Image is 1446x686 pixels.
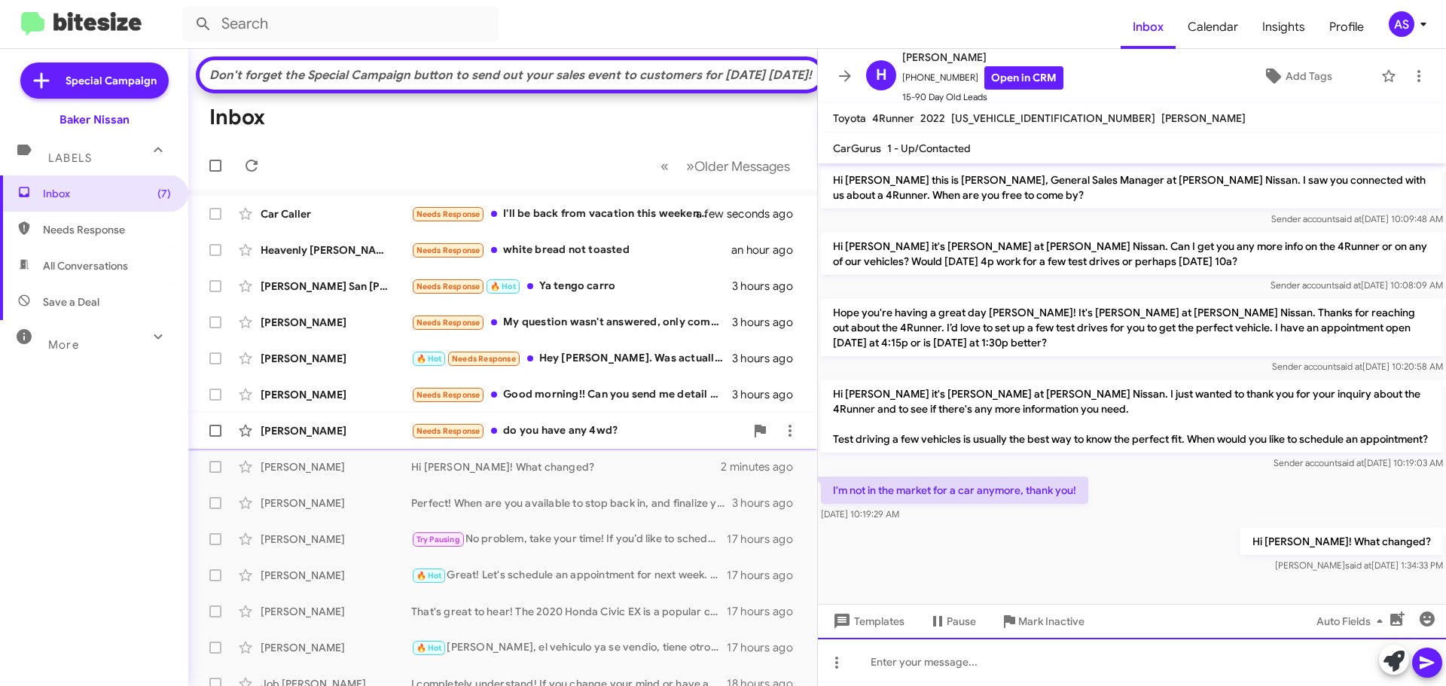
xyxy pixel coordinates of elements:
[261,640,411,655] div: [PERSON_NAME]
[416,571,442,581] span: 🔥 Hot
[727,640,805,655] div: 17 hours ago
[1286,63,1332,90] span: Add Tags
[694,158,790,175] span: Older Messages
[732,315,805,330] div: 3 hours ago
[984,66,1063,90] a: Open in CRM
[43,258,128,273] span: All Conversations
[1272,361,1443,372] span: Sender account [DATE] 10:20:58 AM
[411,604,727,619] div: That's great to hear! The 2020 Honda Civic EX is a popular choice. Would you like to schedule a t...
[732,387,805,402] div: 3 hours ago
[988,608,1097,635] button: Mark Inactive
[48,151,92,165] span: Labels
[20,63,169,99] a: Special Campaign
[951,111,1155,125] span: [US_VEHICLE_IDENTIFICATION_NUMBER]
[833,111,866,125] span: Toyota
[1274,457,1443,468] span: Sender account [DATE] 10:19:03 AM
[411,531,727,548] div: No problem, take your time! If you’d like to schedule an appointment for when you're back in town...
[1250,5,1317,49] a: Insights
[261,459,411,474] div: [PERSON_NAME]
[48,338,79,352] span: More
[1316,608,1389,635] span: Auto Fields
[917,608,988,635] button: Pause
[416,426,480,436] span: Needs Response
[66,73,157,88] span: Special Campaign
[1271,213,1443,224] span: Sender account [DATE] 10:09:48 AM
[821,477,1088,504] p: I'm not in the market for a car anymore, thank you!
[1376,11,1429,37] button: AS
[887,142,971,155] span: 1 - Up/Contacted
[416,643,442,653] span: 🔥 Hot
[1335,213,1362,224] span: said at
[261,351,411,366] div: [PERSON_NAME]
[416,535,460,544] span: Try Pausing
[1317,5,1376,49] a: Profile
[1161,111,1246,125] span: [PERSON_NAME]
[732,351,805,366] div: 3 hours ago
[1345,559,1371,571] span: said at
[1121,5,1176,49] a: Inbox
[1338,457,1364,468] span: said at
[416,318,480,328] span: Needs Response
[490,282,516,291] span: 🔥 Hot
[261,279,411,294] div: [PERSON_NAME] San [PERSON_NAME]
[411,242,731,259] div: white bread not toasted
[1336,361,1362,372] span: said at
[261,532,411,547] div: [PERSON_NAME]
[416,245,480,255] span: Needs Response
[207,68,814,83] div: Don't forget the Special Campaign button to send out your sales event to customers for [DATE] [DA...
[411,206,715,223] div: I'll be back from vacation this weekend but my final offer is $37K and that was rejected.
[902,48,1063,66] span: [PERSON_NAME]
[686,157,694,175] span: »
[411,567,727,584] div: Great! Let's schedule an appointment for next week. What day works best for you?
[43,294,99,309] span: Save a Deal
[411,495,732,511] div: Perfect! When are you available to stop back in, and finalize your trade in?
[261,242,411,258] div: Heavenly [PERSON_NAME]
[830,608,905,635] span: Templates
[1335,279,1361,291] span: said at
[157,186,171,201] span: (7)
[732,279,805,294] div: 3 hours ago
[261,423,411,438] div: [PERSON_NAME]
[1389,11,1414,37] div: AS
[727,532,805,547] div: 17 hours ago
[947,608,976,635] span: Pause
[821,508,899,520] span: [DATE] 10:19:29 AM
[1176,5,1250,49] a: Calendar
[818,608,917,635] button: Templates
[727,604,805,619] div: 17 hours ago
[261,315,411,330] div: [PERSON_NAME]
[727,568,805,583] div: 17 hours ago
[411,386,732,404] div: Good morning!! Can you send me detail on it? Or is it on the website?
[416,354,442,364] span: 🔥 Hot
[411,422,745,440] div: do you have any 4wd?
[652,151,799,181] nav: Page navigation example
[1240,528,1443,555] p: Hi [PERSON_NAME]! What changed?
[872,111,914,125] span: 4Runner
[902,66,1063,90] span: [PHONE_NUMBER]
[1271,279,1443,291] span: Sender account [DATE] 10:08:09 AM
[411,459,721,474] div: Hi [PERSON_NAME]! What changed?
[261,387,411,402] div: [PERSON_NAME]
[677,151,799,181] button: Next
[416,390,480,400] span: Needs Response
[833,142,881,155] span: CarGurus
[821,380,1443,453] p: Hi [PERSON_NAME] it's [PERSON_NAME] at [PERSON_NAME] Nissan. I just wanted to thank you for your ...
[416,282,480,291] span: Needs Response
[411,639,727,657] div: [PERSON_NAME], el vehiculo ya se vendio, tiene otro carro que le interese?
[651,151,678,181] button: Previous
[416,209,480,219] span: Needs Response
[715,206,805,221] div: a few seconds ago
[1275,559,1443,571] span: [PERSON_NAME] [DATE] 1:34:33 PM
[876,63,887,87] span: H
[411,350,732,367] div: Hey [PERSON_NAME]. Was actually thinking about coming up there [DATE] evening. Just can't get you...
[1018,608,1084,635] span: Mark Inactive
[821,233,1443,275] p: Hi [PERSON_NAME] it's [PERSON_NAME] at [PERSON_NAME] Nissan. Can I get you any more info on the 4...
[43,186,171,201] span: Inbox
[411,278,732,295] div: Ya tengo carro
[261,568,411,583] div: [PERSON_NAME]
[452,354,516,364] span: Needs Response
